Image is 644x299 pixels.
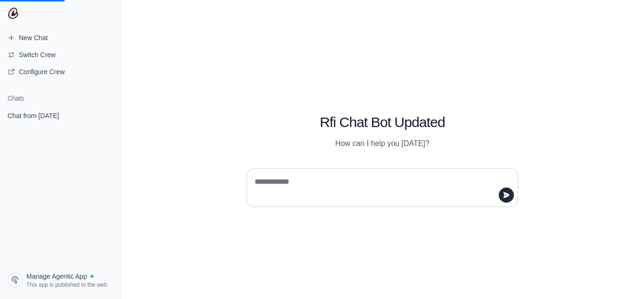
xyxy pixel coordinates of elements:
[247,138,518,149] p: How can I help you [DATE]?
[26,281,107,289] span: This app is published to the web
[26,272,87,281] span: Manage Agentic App
[4,107,116,124] a: Chat from [DATE]
[597,254,644,299] iframe: Chat Widget
[8,111,59,120] span: Chat from [DATE]
[19,50,56,60] span: Switch Crew
[4,30,116,45] a: New Chat
[247,114,518,131] h1: Rfi Chat Bot Updated
[8,8,19,19] img: CrewAI Logo
[19,67,65,77] span: Configure Crew
[19,33,48,43] span: New Chat
[4,64,116,79] a: Configure Crew
[4,47,116,62] button: Switch Crew
[4,269,116,291] a: Manage Agentic App This app is published to the web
